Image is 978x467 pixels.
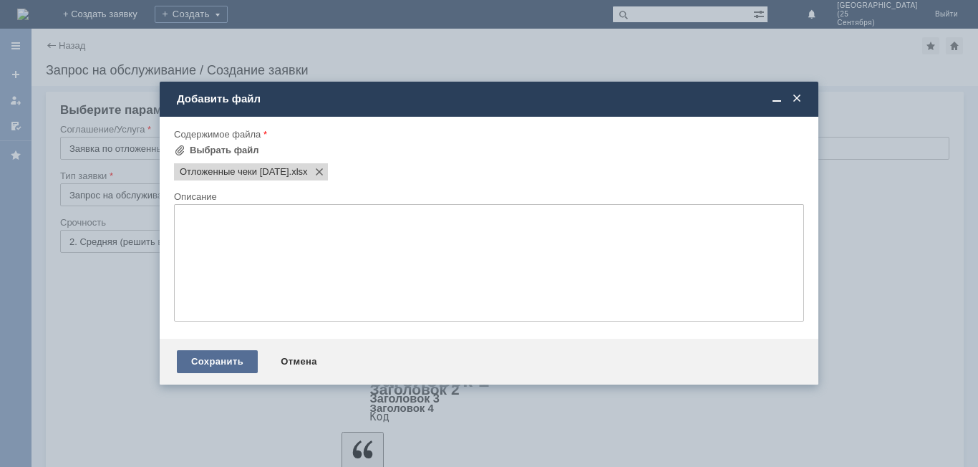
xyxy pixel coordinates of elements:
[174,130,801,139] div: Содержимое файла
[6,6,209,17] div: просьба удалить отложенные чеки
[174,192,801,201] div: Описание
[177,92,804,105] div: Добавить файл
[289,166,308,178] span: Отложенные чеки 12.09.25.xlsx
[770,92,784,105] span: Свернуть (Ctrl + M)
[190,145,259,156] div: Выбрать файл
[790,92,804,105] span: Закрыть
[180,166,289,178] span: Отложенные чеки 12.09.25.xlsx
